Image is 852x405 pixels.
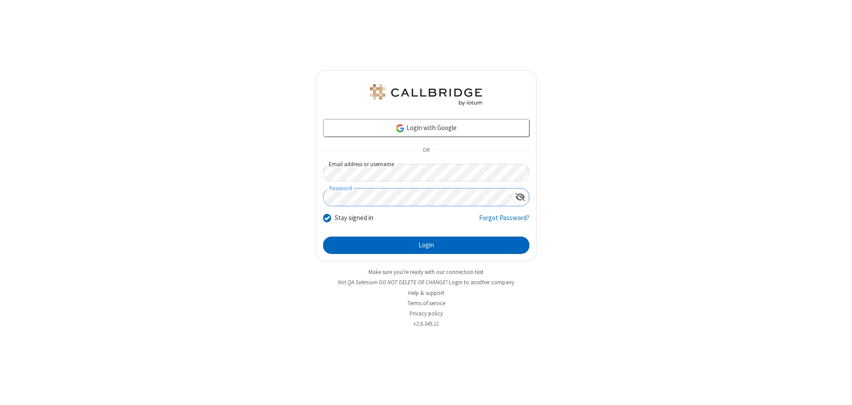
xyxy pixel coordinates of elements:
li: Not QA Selenium DO NOT DELETE OR CHANGE? [316,278,537,286]
a: Help & support [408,289,444,297]
div: Show password [512,188,529,205]
li: v2.6.349.11 [316,319,537,328]
img: google-icon.png [395,123,405,133]
a: Forgot Password? [479,213,529,230]
a: Terms of service [407,299,445,307]
input: Password [324,188,512,206]
input: Email address or username [323,164,529,181]
button: Login [323,237,529,254]
button: Login to another company [449,278,514,286]
a: Login with Google [323,119,529,137]
img: QA Selenium DO NOT DELETE OR CHANGE [368,84,484,106]
label: Stay signed in [335,213,373,223]
span: OR [419,144,433,157]
a: Privacy policy [410,310,443,317]
a: Make sure you're ready with our connection test [369,268,483,276]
